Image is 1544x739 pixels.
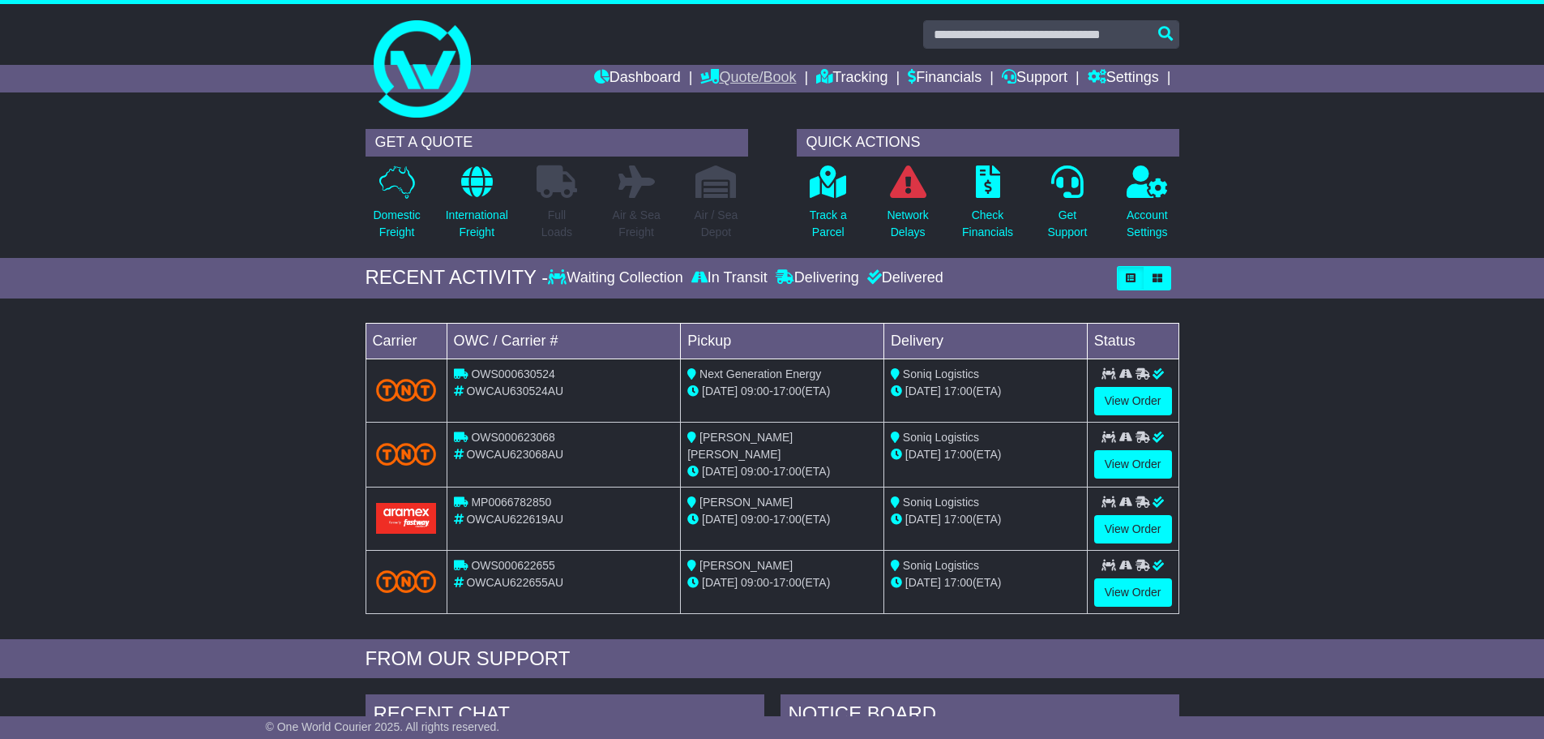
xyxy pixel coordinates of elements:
[447,323,681,359] td: OWC / Carrier #
[695,207,738,241] p: Air / Sea Depot
[905,513,941,526] span: [DATE]
[905,576,941,589] span: [DATE]
[366,694,764,738] div: RECENT CHAT
[687,383,877,400] div: - (ETA)
[1094,578,1172,607] a: View Order
[471,431,555,444] span: OWS000623068
[1047,207,1087,241] p: Get Support
[905,385,941,397] span: [DATE]
[772,269,863,287] div: Delivering
[905,448,941,461] span: [DATE]
[687,463,877,480] div: - (ETA)
[809,165,848,250] a: Track aParcel
[687,269,772,287] div: In Transit
[903,431,979,444] span: Soniq Logistics
[471,559,555,572] span: OWS000622655
[471,496,551,509] span: MP0066782850
[810,207,847,241] p: Track a Parcel
[699,496,793,509] span: [PERSON_NAME]
[373,207,420,241] p: Domestic Freight
[781,694,1179,738] div: NOTICE BOARD
[944,385,973,397] span: 17:00
[903,559,979,572] span: Soniq Logistics
[1127,207,1168,241] p: Account Settings
[446,207,508,241] p: International Freight
[891,574,1080,591] div: (ETA)
[773,385,802,397] span: 17:00
[886,165,929,250] a: NetworkDelays
[773,513,802,526] span: 17:00
[466,385,563,397] span: OWCAU630524AU
[702,576,738,589] span: [DATE]
[944,448,973,461] span: 17:00
[962,207,1013,241] p: Check Financials
[741,576,769,589] span: 09:00
[863,269,943,287] div: Delivered
[376,570,437,592] img: TNT_Domestic.png
[741,385,769,397] span: 09:00
[1094,450,1172,479] a: View Order
[687,511,877,528] div: - (ETA)
[376,503,437,533] img: Aramex.png
[681,323,884,359] td: Pickup
[687,431,793,461] span: [PERSON_NAME] [PERSON_NAME]
[376,443,437,465] img: TNT_Domestic.png
[773,576,802,589] span: 17:00
[266,720,500,733] span: © One World Courier 2025. All rights reserved.
[699,559,793,572] span: [PERSON_NAME]
[466,448,563,461] span: OWCAU623068AU
[1094,515,1172,544] a: View Order
[445,165,509,250] a: InternationalFreight
[699,367,821,380] span: Next Generation Energy
[548,269,686,287] div: Waiting Collection
[887,207,928,241] p: Network Delays
[1046,165,1088,250] a: GetSupport
[903,367,979,380] span: Soniq Logistics
[816,65,887,92] a: Tracking
[883,323,1087,359] td: Delivery
[891,511,1080,528] div: (ETA)
[944,576,973,589] span: 17:00
[702,513,738,526] span: [DATE]
[741,465,769,478] span: 09:00
[466,576,563,589] span: OWCAU622655AU
[1002,65,1067,92] a: Support
[366,323,447,359] td: Carrier
[594,65,681,92] a: Dashboard
[700,65,796,92] a: Quote/Book
[702,385,738,397] span: [DATE]
[466,513,563,526] span: OWCAU622619AU
[903,496,979,509] span: Soniq Logistics
[1094,387,1172,415] a: View Order
[687,574,877,591] div: - (ETA)
[366,129,748,157] div: GET A QUOTE
[471,367,555,380] span: OWS000630524
[944,513,973,526] span: 17:00
[1087,323,1178,359] td: Status
[773,465,802,478] span: 17:00
[891,383,1080,400] div: (ETA)
[613,207,661,241] p: Air & Sea Freight
[797,129,1179,157] div: QUICK ACTIONS
[908,65,982,92] a: Financials
[366,647,1179,671] div: FROM OUR SUPPORT
[741,513,769,526] span: 09:00
[961,165,1014,250] a: CheckFinancials
[1126,165,1169,250] a: AccountSettings
[702,465,738,478] span: [DATE]
[891,446,1080,463] div: (ETA)
[1088,65,1159,92] a: Settings
[537,207,577,241] p: Full Loads
[372,165,421,250] a: DomesticFreight
[376,379,437,401] img: TNT_Domestic.png
[366,266,549,290] div: RECENT ACTIVITY -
